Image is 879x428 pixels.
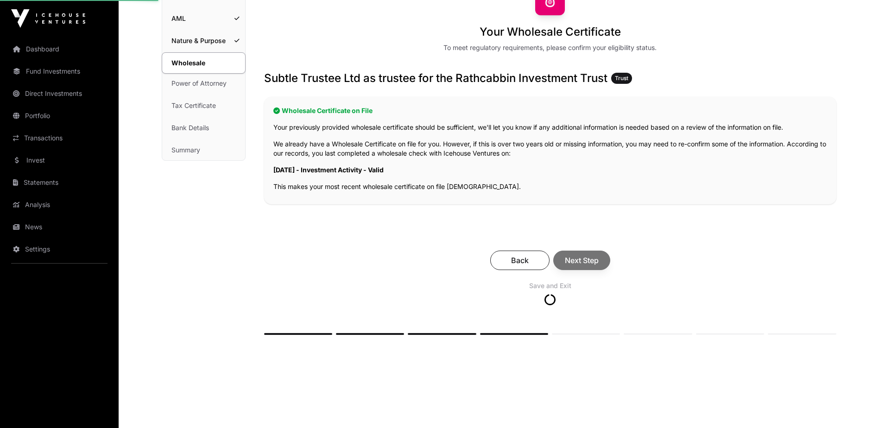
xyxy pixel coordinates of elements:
[7,195,111,215] a: Analysis
[273,123,827,132] p: Your previously provided wholesale certificate should be sufficient, we'll let you know if any ad...
[11,9,85,28] img: Icehouse Ventures Logo
[162,140,245,160] a: Summary
[7,150,111,170] a: Invest
[162,52,246,74] a: Wholesale
[7,239,111,259] a: Settings
[7,83,111,104] a: Direct Investments
[162,31,245,51] a: Nature & Purpose
[833,384,879,428] iframe: Chat Widget
[7,172,111,193] a: Statements
[162,118,245,138] a: Bank Details
[7,61,111,82] a: Fund Investments
[7,128,111,148] a: Transactions
[7,217,111,237] a: News
[264,71,836,86] h3: Subtle Trustee Ltd as trustee for the Rathcabbin Investment Trust
[273,139,827,158] p: We already have a Wholesale Certificate on file for you. However, if this is over two years old o...
[490,251,550,270] button: Back
[273,106,827,115] h2: Wholesale Certificate on File
[273,182,827,191] p: This makes your most recent wholesale certificate on file [DEMOGRAPHIC_DATA].
[443,43,657,52] div: To meet regulatory requirements, please confirm your eligibility status.
[273,165,827,175] p: [DATE] - Investment Activity - Valid
[162,95,245,116] a: Tax Certificate
[162,8,245,29] a: AML
[480,25,621,39] h1: Your Wholesale Certificate
[502,255,538,266] span: Back
[7,39,111,59] a: Dashboard
[162,73,245,94] a: Power of Attorney
[7,106,111,126] a: Portfolio
[615,75,628,82] span: Trust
